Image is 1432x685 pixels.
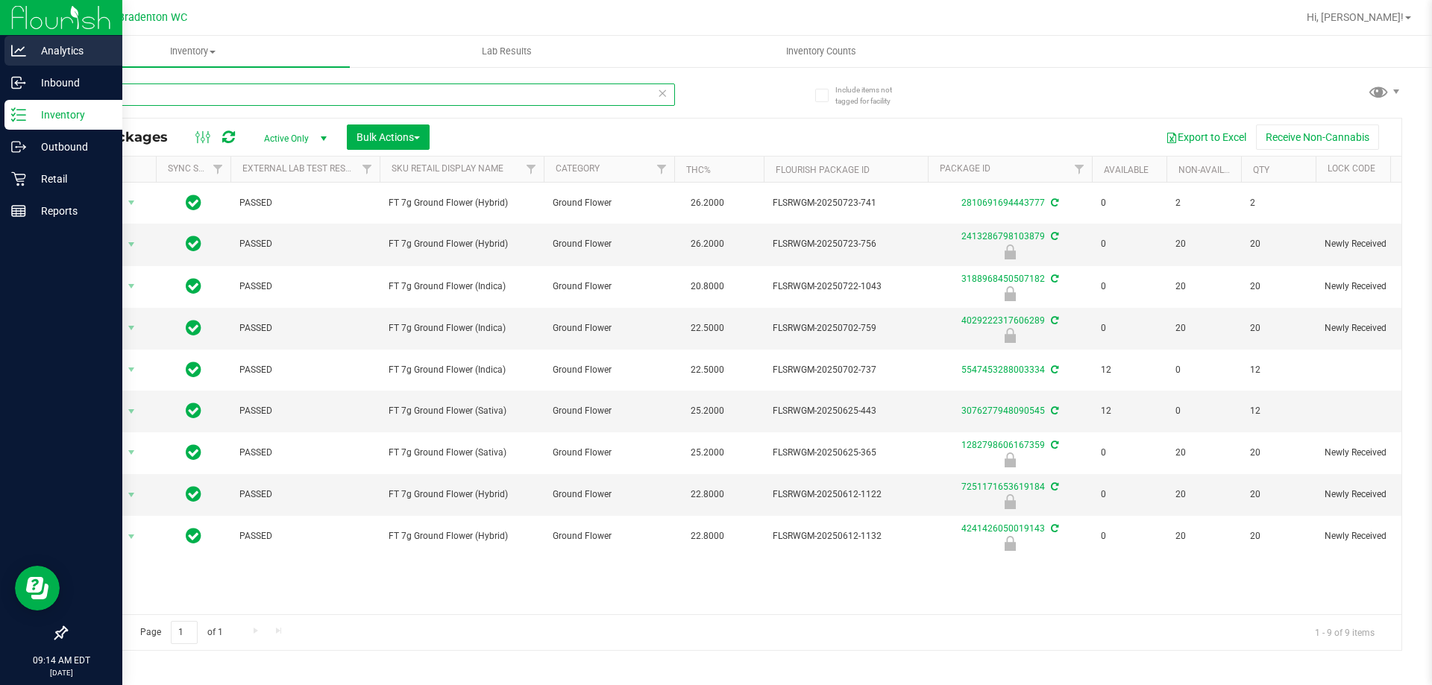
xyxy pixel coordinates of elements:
[1256,124,1379,150] button: Receive Non-Cannabis
[650,157,674,182] a: Filter
[926,494,1094,509] div: Newly Received
[961,231,1045,242] a: 2413286798103879
[961,482,1045,492] a: 7251171653619184
[1175,487,1232,502] span: 20
[347,124,430,150] button: Bulk Actions
[766,45,876,58] span: Inventory Counts
[683,484,732,505] span: 22.8000
[1049,364,1058,375] span: Sync from Compliance System
[15,566,60,610] iframe: Resource center
[1101,363,1158,377] span: 12
[36,45,350,58] span: Inventory
[26,202,116,220] p: Reports
[11,203,26,218] inline-svg: Reports
[961,315,1045,326] a: 4029222317606289
[7,654,116,667] p: 09:14 AM EDT
[11,139,26,154] inline-svg: Outbound
[1307,11,1404,23] span: Hi, [PERSON_NAME]!
[961,198,1045,208] a: 2810691694443777
[773,487,919,502] span: FLSRWGM-20250612-1122
[26,138,116,156] p: Outbound
[1253,165,1269,175] a: Qty
[239,237,371,251] span: PASSED
[1175,237,1232,251] span: 20
[1101,529,1158,543] span: 0
[186,442,201,463] span: In Sync
[122,276,141,297] span: select
[1250,529,1307,543] span: 20
[239,446,371,460] span: PASSED
[171,621,198,644] input: 1
[664,36,978,67] a: Inventory Counts
[1101,404,1158,418] span: 12
[392,163,503,174] a: Sku Retail Display Name
[961,523,1045,534] a: 4241426050019143
[389,363,535,377] span: FT 7g Ground Flower (Indica)
[7,667,116,678] p: [DATE]
[389,321,535,335] span: FT 7g Ground Flower (Indica)
[553,446,665,460] span: Ground Flower
[657,83,668,103] span: Clear
[1178,165,1245,175] a: Non-Available
[1175,196,1232,210] span: 2
[1325,321,1419,335] span: Newly Received
[1175,404,1232,418] span: 0
[683,233,732,255] span: 26.2000
[1049,231,1058,242] span: Sync from Compliance System
[357,131,420,143] span: Bulk Actions
[1325,280,1419,294] span: Newly Received
[773,280,919,294] span: FLSRWGM-20250722-1043
[961,364,1045,375] a: 5547453288003334
[239,404,371,418] span: PASSED
[683,192,732,214] span: 26.2000
[122,401,141,422] span: select
[926,328,1094,343] div: Newly Received
[1250,280,1307,294] span: 20
[1175,280,1232,294] span: 20
[1175,321,1232,335] span: 20
[683,525,732,547] span: 22.8000
[683,276,732,297] span: 20.8000
[1049,482,1058,492] span: Sync from Compliance System
[122,192,141,213] span: select
[186,276,201,297] span: In Sync
[239,363,371,377] span: PASSED
[553,196,665,210] span: Ground Flower
[36,36,350,67] a: Inventory
[1101,321,1158,335] span: 0
[961,405,1045,416] a: 3076277948090545
[389,487,535,502] span: FT 7g Ground Flower (Hybrid)
[1049,274,1058,284] span: Sync from Compliance System
[683,359,732,381] span: 22.5000
[1303,621,1387,643] span: 1 - 9 of 9 items
[686,165,711,175] a: THC%
[1049,440,1058,450] span: Sync from Compliance System
[1101,280,1158,294] span: 0
[773,237,919,251] span: FLSRWGM-20250723-756
[186,318,201,338] span: In Sync
[926,244,1094,259] div: Newly Received
[122,234,141,255] span: select
[1325,487,1419,502] span: Newly Received
[1049,523,1058,534] span: Sync from Compliance System
[122,442,141,463] span: select
[186,233,201,254] span: In Sync
[1250,363,1307,377] span: 12
[239,280,371,294] span: PASSED
[553,487,665,502] span: Ground Flower
[122,484,141,505] span: select
[1325,446,1419,460] span: Newly Received
[168,163,225,174] a: Sync Status
[1325,529,1419,543] span: Newly Received
[1067,157,1092,182] a: Filter
[961,274,1045,284] a: 3188968450507182
[389,280,535,294] span: FT 7g Ground Flower (Indica)
[553,363,665,377] span: Ground Flower
[1328,163,1375,174] a: Lock Code
[553,321,665,335] span: Ground Flower
[553,280,665,294] span: Ground Flower
[66,83,675,106] input: Search Package ID, Item Name, SKU, Lot or Part Number...
[1101,487,1158,502] span: 0
[1049,315,1058,326] span: Sync from Compliance System
[78,129,183,145] span: All Packages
